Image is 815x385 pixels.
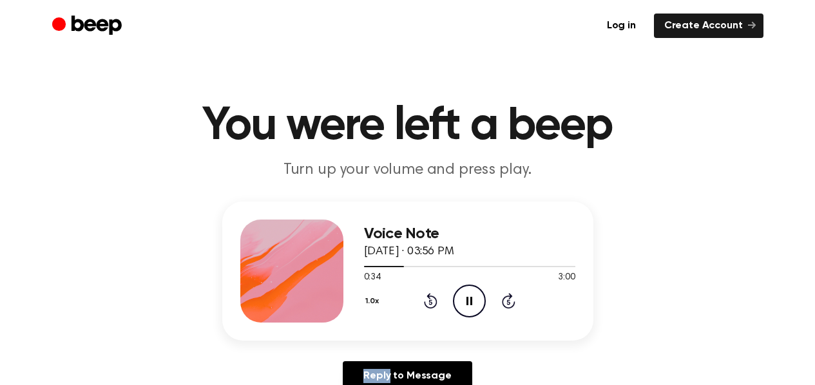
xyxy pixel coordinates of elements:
h1: You were left a beep [78,103,738,149]
a: Create Account [654,14,763,38]
a: Beep [52,14,125,39]
p: Turn up your volume and press play. [160,160,655,181]
a: Log in [597,14,646,38]
h3: Voice Note [364,225,575,243]
span: 0:34 [364,271,381,285]
button: 1.0x [364,290,384,312]
span: [DATE] · 03:56 PM [364,246,454,258]
span: 3:00 [558,271,575,285]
